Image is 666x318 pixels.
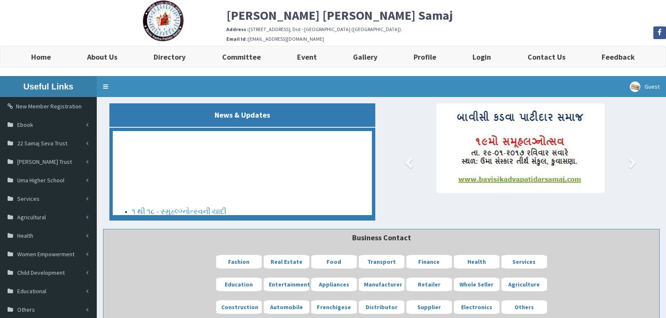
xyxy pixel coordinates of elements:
b: Gallery [353,52,377,62]
b: Manufacturer [364,281,402,288]
b: News & Updates [215,110,270,120]
a: Gallery [335,46,395,67]
a: Construction [216,300,262,314]
span: Educational [17,287,46,295]
a: Services [501,255,547,269]
b: Transport [367,258,396,265]
a: Manufacturer [358,277,405,292]
a: Home [13,46,69,67]
span: Health [17,232,33,239]
a: Directory [135,46,204,67]
b: Electronics [461,303,492,311]
a: Profile [395,46,454,67]
a: Entertainment [263,277,310,292]
b: [PERSON_NAME] [PERSON_NAME] Samaj [226,7,453,23]
a: Fashion [216,255,262,269]
a: Finance [406,255,452,269]
span: Others [17,306,35,313]
a: Others [501,300,547,314]
a: Contact Us [509,46,584,67]
b: Home [31,52,51,62]
a: Committee [204,46,279,67]
b: Committee [222,52,261,62]
img: image [436,103,605,193]
b: Frenchigese [317,303,351,311]
a: Distributor [358,300,405,314]
b: Retailer [418,281,440,288]
b: Appliances [319,281,349,288]
a: Automobile [263,300,310,314]
a: About Us [69,46,135,67]
a: Real Estate [263,255,310,269]
a: ૧ થી ૧૮ - સ્મુહ્લ્ગ્નોત્સ્વની યાદી [132,204,226,213]
b: Health [467,258,486,265]
b: Profile [414,52,436,62]
b: Services [512,258,536,265]
span: Ebook [17,121,33,129]
b: About Us [87,52,117,62]
a: Agriculture [501,277,547,292]
span: 22 Samaj Seva Trust [17,139,67,147]
a: Feedback [584,46,653,67]
a: Electronics [454,300,500,314]
a: Retailer [406,277,452,292]
a: Supplier [406,300,452,314]
h6: [EMAIL_ADDRESS][DOMAIN_NAME] [226,36,666,42]
a: Login [454,46,509,67]
b: Construction [221,303,258,311]
b: Directory [154,52,186,62]
b: Entertainment [269,281,310,288]
b: Automobile [270,303,303,311]
b: Login [472,52,491,62]
a: Transport [358,255,405,269]
b: Address : [226,26,249,32]
b: Business Contact [352,233,411,242]
a: Guest [624,76,666,97]
b: Whole Seller [459,281,494,288]
span: Agricultural [17,213,46,221]
b: Finance [418,258,440,265]
span: Services [17,195,40,202]
b: Food [326,258,341,265]
span: Uma Higher School [17,176,64,184]
b: Real Estate [271,258,302,265]
b: Feedback [602,52,635,62]
b: Contact Us [528,52,565,62]
b: Education [225,281,253,288]
b: Distributor [366,303,398,311]
a: Event [279,46,335,67]
a: Education [216,277,262,292]
span: Women Empowerment [17,250,74,258]
a: Whole Seller [454,277,500,292]
b: Email Id : [226,36,248,42]
a: Food [311,255,357,269]
b: Others [515,303,534,311]
img: User Image [630,81,640,92]
span: Child Development [17,269,65,276]
b: Agriculture [508,281,540,288]
b: Supplier [417,303,441,311]
a: Health [454,255,500,269]
b: Fashion [228,258,249,265]
b: Event [297,52,317,62]
b: Useful Links [24,82,74,91]
a: Frenchigese [311,300,357,314]
span: [PERSON_NAME] Trust [17,158,72,166]
h6: [STREET_ADDRESS], Dist - [GEOGRAPHIC_DATA] ([GEOGRAPHIC_DATA]). [226,26,666,32]
a: Appliances [311,277,357,292]
span: Guest [645,83,660,90]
